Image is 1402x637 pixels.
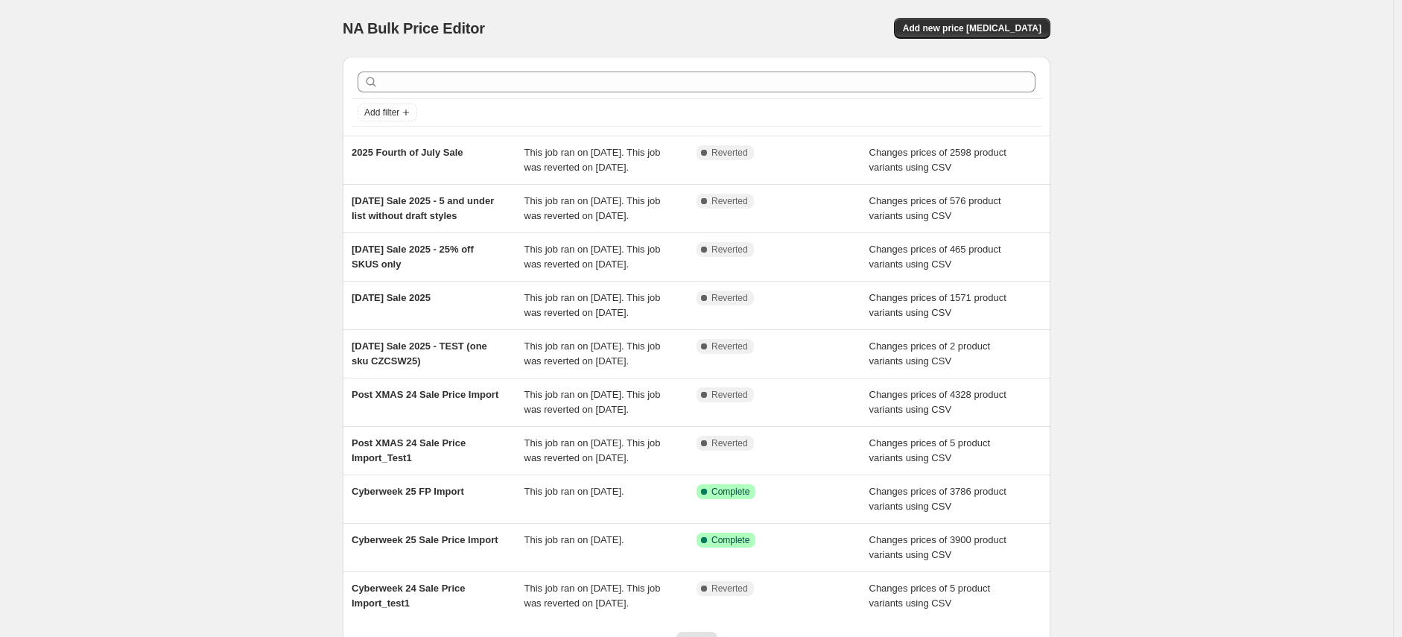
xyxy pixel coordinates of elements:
[352,583,466,609] span: Cyberweek 24 Sale Price Import_test1
[711,437,748,449] span: Reverted
[352,244,474,270] span: [DATE] Sale 2025 - 25% off SKUS only
[869,292,1006,318] span: Changes prices of 1571 product variants using CSV
[869,340,991,367] span: Changes prices of 2 product variants using CSV
[352,292,431,303] span: [DATE] Sale 2025
[711,147,748,159] span: Reverted
[524,583,661,609] span: This job ran on [DATE]. This job was reverted on [DATE].
[869,389,1006,415] span: Changes prices of 4328 product variants using CSV
[524,340,661,367] span: This job ran on [DATE]. This job was reverted on [DATE].
[869,244,1001,270] span: Changes prices of 465 product variants using CSV
[869,583,991,609] span: Changes prices of 5 product variants using CSV
[524,292,661,318] span: This job ran on [DATE]. This job was reverted on [DATE].
[711,195,748,207] span: Reverted
[352,486,464,497] span: Cyberweek 25 FP Import
[711,340,748,352] span: Reverted
[524,244,661,270] span: This job ran on [DATE]. This job was reverted on [DATE].
[352,389,498,400] span: Post XMAS 24 Sale Price Import
[352,147,463,158] span: 2025 Fourth of July Sale
[711,389,748,401] span: Reverted
[524,389,661,415] span: This job ran on [DATE]. This job was reverted on [DATE].
[869,534,1006,560] span: Changes prices of 3900 product variants using CSV
[711,583,748,595] span: Reverted
[711,292,748,304] span: Reverted
[903,22,1041,34] span: Add new price [MEDICAL_DATA]
[869,147,1006,173] span: Changes prices of 2598 product variants using CSV
[524,534,624,545] span: This job ran on [DATE].
[343,20,485,37] span: NA Bulk Price Editor
[352,437,466,463] span: Post XMAS 24 Sale Price Import_Test1
[352,534,498,545] span: Cyberweek 25 Sale Price Import
[711,244,748,256] span: Reverted
[364,107,399,118] span: Add filter
[352,195,494,221] span: [DATE] Sale 2025 - 5 and under list without draft styles
[524,195,661,221] span: This job ran on [DATE]. This job was reverted on [DATE].
[894,18,1050,39] button: Add new price [MEDICAL_DATA]
[711,534,749,546] span: Complete
[524,486,624,497] span: This job ran on [DATE].
[524,437,661,463] span: This job ran on [DATE]. This job was reverted on [DATE].
[711,486,749,498] span: Complete
[524,147,661,173] span: This job ran on [DATE]. This job was reverted on [DATE].
[869,437,991,463] span: Changes prices of 5 product variants using CSV
[352,340,487,367] span: [DATE] Sale 2025 - TEST (one sku CZCSW25)
[358,104,417,121] button: Add filter
[869,195,1001,221] span: Changes prices of 576 product variants using CSV
[869,486,1006,512] span: Changes prices of 3786 product variants using CSV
